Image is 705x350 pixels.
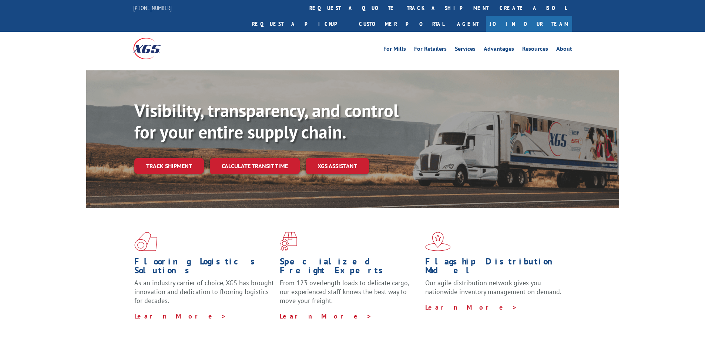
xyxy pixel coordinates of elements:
a: About [556,46,572,54]
h1: Flooring Logistics Solutions [134,257,274,279]
a: For Mills [383,46,406,54]
a: [PHONE_NUMBER] [133,4,172,11]
a: Request a pickup [246,16,353,32]
b: Visibility, transparency, and control for your entire supply chain. [134,99,399,143]
a: Join Our Team [486,16,572,32]
img: xgs-icon-flagship-distribution-model-red [425,232,451,251]
span: As an industry carrier of choice, XGS has brought innovation and dedication to flooring logistics... [134,279,274,305]
a: Learn More > [134,312,226,320]
h1: Specialized Freight Experts [280,257,420,279]
a: Learn More > [280,312,372,320]
a: Advantages [484,46,514,54]
a: Agent [450,16,486,32]
span: Our agile distribution network gives you nationwide inventory management on demand. [425,279,561,296]
a: Resources [522,46,548,54]
img: xgs-icon-total-supply-chain-intelligence-red [134,232,157,251]
a: Calculate transit time [210,158,300,174]
a: Learn More > [425,303,517,311]
p: From 123 overlength loads to delicate cargo, our experienced staff knows the best way to move you... [280,279,420,311]
a: Services [455,46,476,54]
a: Track shipment [134,158,204,174]
img: xgs-icon-focused-on-flooring-red [280,232,297,251]
a: Customer Portal [353,16,450,32]
a: XGS ASSISTANT [306,158,369,174]
a: For Retailers [414,46,447,54]
h1: Flagship Distribution Model [425,257,565,279]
